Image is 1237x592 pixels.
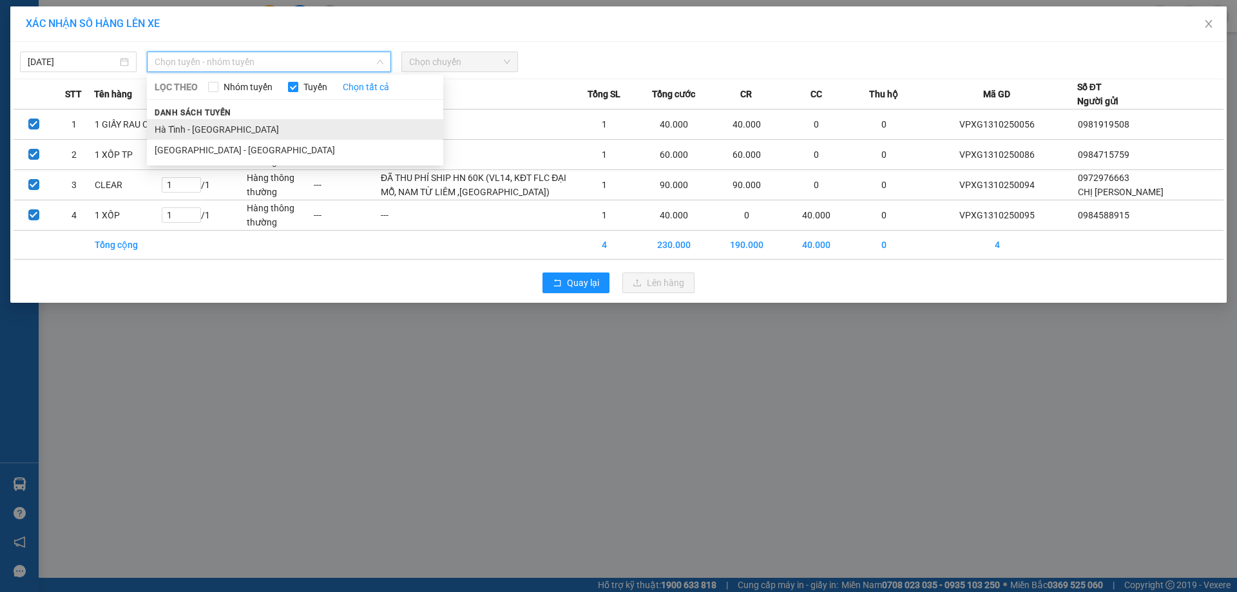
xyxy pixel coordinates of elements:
td: CLEAR [94,170,161,200]
td: 0 [850,170,917,200]
td: 4 [917,231,1077,260]
td: 1 [571,110,638,140]
td: ĐÃ THU PHÍ SHIP HN 60K (VL14, KĐT FLC ĐẠI MỖ, NAM TỪ LIÊM ,[GEOGRAPHIC_DATA]) [380,170,571,200]
span: STT [65,87,82,101]
td: 0 [711,200,783,231]
span: down [376,58,384,66]
td: 40.000 [638,200,711,231]
td: 90.000 [711,170,783,200]
span: Tên hàng [94,87,132,101]
span: Tổng cước [652,87,695,101]
span: LỌC THEO [155,80,198,94]
td: 0 [850,140,917,170]
span: CR [740,87,752,101]
td: 1 XỐP TP [94,140,161,170]
td: 1 [571,200,638,231]
td: 60.000 [638,140,711,170]
td: --- [380,110,571,140]
div: Số ĐT Người gửi [1077,80,1118,108]
td: 40.000 [783,231,850,260]
button: uploadLên hàng [622,272,695,293]
td: 0 [783,140,850,170]
li: [GEOGRAPHIC_DATA] - [GEOGRAPHIC_DATA] [147,140,443,160]
td: 3 [54,170,95,200]
td: Tổng cộng [94,231,161,260]
td: / 1 [161,200,245,231]
li: Hà Tĩnh - [GEOGRAPHIC_DATA] [147,119,443,140]
li: Hotline: 1900252555 [120,48,539,64]
img: logo.jpg [16,16,81,81]
td: 1 XỐP [94,200,161,231]
span: close [1203,19,1214,29]
td: --- [313,200,380,231]
td: --- [313,170,380,200]
span: Mã GD [983,87,1010,101]
td: 0 [850,200,917,231]
span: 0972976663 [1078,173,1129,183]
td: 40.000 [711,110,783,140]
td: 1 [571,140,638,170]
td: VPXG1310250094 [917,170,1077,200]
td: / 1 [161,170,245,200]
td: 90.000 [638,170,711,200]
td: 0 [850,231,917,260]
td: --- [380,200,571,231]
span: Quay lại [567,276,599,290]
a: Chọn tất cả [343,80,389,94]
td: 1 GIẤY RAU CỦ [94,110,161,140]
span: Thu hộ [869,87,898,101]
td: 40.000 [783,200,850,231]
span: Nhóm tuyến [218,80,278,94]
span: 0981919508 [1078,119,1129,129]
span: Chọn chuyến [409,52,510,72]
td: VPXG1310250056 [917,110,1077,140]
td: 60.000 [711,140,783,170]
button: Close [1191,6,1227,43]
td: 0 [850,110,917,140]
td: 4 [54,200,95,231]
td: 2 [54,140,95,170]
td: 1 [571,170,638,200]
span: rollback [553,278,562,289]
td: 0 [783,170,850,200]
b: GỬI : VP [GEOGRAPHIC_DATA] [16,93,192,137]
td: 0 [783,110,850,140]
span: XÁC NHẬN SỐ HÀNG LÊN XE [26,17,160,30]
td: --- [380,140,571,170]
td: 230.000 [638,231,711,260]
td: 190.000 [711,231,783,260]
span: Tuyến [298,80,332,94]
li: Cổ Đạm, xã [GEOGRAPHIC_DATA], [GEOGRAPHIC_DATA] [120,32,539,48]
span: Chọn tuyến - nhóm tuyến [155,52,383,72]
td: 1 [54,110,95,140]
span: CHỊ [PERSON_NAME] [1078,187,1164,197]
td: 4 [571,231,638,260]
td: VPXG1310250086 [917,140,1077,170]
span: Danh sách tuyến [147,107,239,119]
span: 0984715759 [1078,149,1129,160]
td: Hàng thông thường [246,170,313,200]
td: VPXG1310250095 [917,200,1077,231]
input: 13/10/2025 [28,55,117,69]
span: 0984588915 [1078,210,1129,220]
td: Hàng thông thường [246,200,313,231]
span: Tổng SL [588,87,620,101]
td: 40.000 [638,110,711,140]
span: CC [810,87,822,101]
button: rollbackQuay lại [542,272,609,293]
